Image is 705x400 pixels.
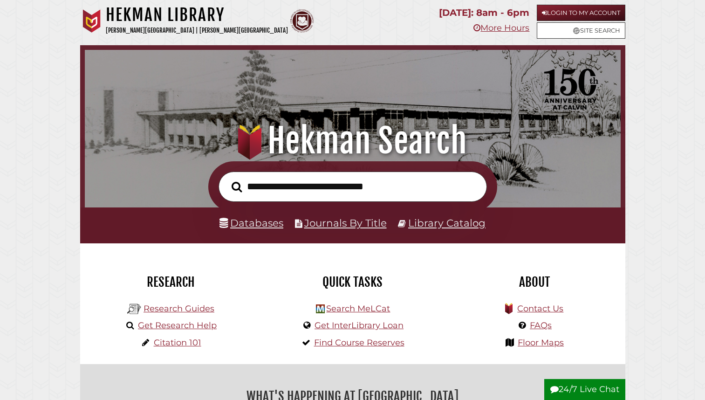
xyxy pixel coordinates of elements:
a: Library Catalog [408,217,486,229]
img: Calvin University [80,9,103,33]
button: Search [227,179,246,195]
a: Site Search [537,22,625,39]
img: Calvin Theological Seminary [290,9,314,33]
h1: Hekman Search [95,120,610,161]
a: Get InterLibrary Loan [315,320,404,331]
a: Login to My Account [537,5,625,21]
p: [PERSON_NAME][GEOGRAPHIC_DATA] | [PERSON_NAME][GEOGRAPHIC_DATA] [106,25,288,36]
p: [DATE]: 8am - 6pm [439,5,529,21]
a: Research Guides [144,303,214,314]
h2: Quick Tasks [269,274,437,290]
h1: Hekman Library [106,5,288,25]
img: Hekman Library Logo [127,302,141,316]
h2: Research [87,274,255,290]
i: Search [232,181,242,192]
a: Contact Us [517,303,563,314]
a: Search MeLCat [326,303,390,314]
a: Databases [219,217,283,229]
h2: About [451,274,618,290]
a: Find Course Reserves [314,338,404,348]
a: Get Research Help [138,320,217,331]
img: Hekman Library Logo [316,304,325,313]
a: FAQs [530,320,552,331]
a: Citation 101 [154,338,201,348]
a: More Hours [473,23,529,33]
a: Floor Maps [518,338,564,348]
a: Journals By Title [304,217,387,229]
